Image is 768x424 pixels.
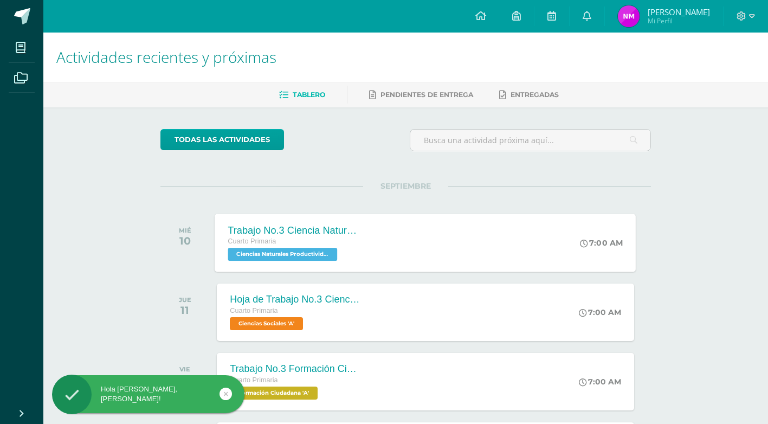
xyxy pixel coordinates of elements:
[179,304,191,317] div: 11
[228,237,276,245] span: Cuarto Primaria
[230,317,303,330] span: Ciencias Sociales 'A'
[380,91,473,99] span: Pendientes de entrega
[228,248,338,261] span: Ciencias Naturales Productividad y Desarrollo 'A'
[579,377,621,387] div: 7:00 AM
[52,384,244,404] div: Hola [PERSON_NAME], [PERSON_NAME]!
[369,86,473,104] a: Pendientes de entrega
[363,181,448,191] span: SEPTIEMBRE
[179,234,191,247] div: 10
[179,373,190,386] div: 12
[228,224,359,236] div: Trabajo No.3 Ciencia Naturales
[579,307,621,317] div: 7:00 AM
[279,86,325,104] a: Tablero
[511,91,559,99] span: Entregadas
[410,130,650,151] input: Busca una actividad próxima aquí...
[179,227,191,234] div: MIÉ
[230,307,277,314] span: Cuarto Primaria
[230,363,360,375] div: Trabajo No.3 Formación Ciudadana
[56,47,276,67] span: Actividades recientes y próximas
[499,86,559,104] a: Entregadas
[580,238,623,248] div: 7:00 AM
[293,91,325,99] span: Tablero
[618,5,640,27] img: 4d757bb7c32cc36617525ab15d3a5207.png
[230,387,318,400] span: Formación Ciudadana 'A'
[648,16,710,25] span: Mi Perfil
[160,129,284,150] a: todas las Actividades
[648,7,710,17] span: [PERSON_NAME]
[230,294,360,305] div: Hoja de Trabajo No.3 Ciencias Sociales
[179,296,191,304] div: JUE
[179,365,190,373] div: VIE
